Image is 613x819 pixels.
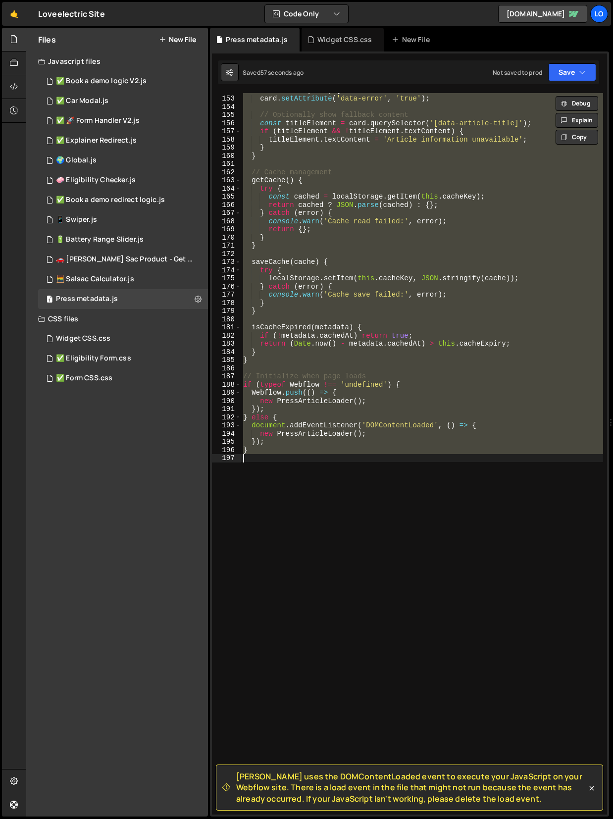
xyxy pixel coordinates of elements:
[265,5,348,23] button: Code Only
[38,71,208,91] div: 8014/46694.js
[56,116,140,125] div: ✅ 🚀 Form Handler V2.js
[38,91,208,111] div: 8014/41995.js
[212,332,241,340] div: 182
[392,35,433,45] div: New File
[212,176,241,185] div: 163
[212,225,241,234] div: 169
[212,446,241,455] div: 196
[212,307,241,315] div: 179
[212,438,241,446] div: 195
[56,235,144,244] div: 🔋 Battery Range Slider.js
[226,35,288,45] div: Press metadata.js
[493,68,542,77] div: Not saved to prod
[212,299,241,307] div: 178
[212,405,241,413] div: 191
[38,250,211,269] div: 8014/33036.js
[212,209,241,217] div: 167
[212,356,241,364] div: 185
[38,368,208,388] div: 8014/41351.css
[159,36,196,44] button: New File
[212,421,241,430] div: 193
[212,454,241,462] div: 197
[38,34,56,45] h2: Files
[212,274,241,283] div: 175
[38,349,208,368] div: 8014/41354.css
[56,354,131,363] div: ✅ Eligibility Form.css
[56,275,134,284] div: 🧮 Salsac Calculator.js
[212,152,241,160] div: 160
[38,131,208,151] div: 8014/41778.js
[212,127,241,136] div: 157
[212,389,241,397] div: 189
[56,255,193,264] div: 🚗 [PERSON_NAME] Sac Product - Get started.js
[212,340,241,348] div: 183
[38,210,208,230] div: 8014/34949.js
[212,193,241,201] div: 165
[212,323,241,332] div: 181
[212,136,241,144] div: 158
[212,242,241,250] div: 171
[38,8,105,20] div: Loveelectric Site
[317,35,372,45] div: Widget CSS.css
[212,250,241,258] div: 172
[56,295,118,304] div: Press metadata.js
[212,111,241,119] div: 155
[212,381,241,389] div: 188
[243,68,304,77] div: Saved
[38,329,208,349] div: 8014/47728.css
[590,5,608,23] a: Lo
[38,289,208,309] div: 8014/47792.js
[212,185,241,193] div: 164
[26,51,208,71] div: Javascript files
[47,296,52,304] span: 1
[212,234,241,242] div: 170
[56,77,147,86] div: ✅ Book a demo logic V2.js
[212,103,241,111] div: 154
[38,151,208,170] div: 8014/42769.js
[212,348,241,357] div: 184
[212,258,241,266] div: 173
[498,5,587,23] a: [DOMAIN_NAME]
[26,309,208,329] div: CSS files
[38,190,208,210] div: 8014/41355.js
[56,196,165,205] div: ✅ Book a demo redirect logic.js
[548,63,596,81] button: Save
[38,230,208,250] div: 8014/34824.js
[56,215,97,224] div: 📱 Swiper.js
[260,68,304,77] div: 57 seconds ago
[212,315,241,324] div: 180
[212,95,241,103] div: 153
[212,430,241,438] div: 194
[236,771,587,804] span: [PERSON_NAME] uses the DOMContentLoaded event to execute your JavaScript on your Webflow site. Th...
[38,111,208,131] div: 8014/42987.js
[556,96,598,111] button: Debug
[556,113,598,128] button: Explain
[212,119,241,128] div: 156
[212,266,241,275] div: 174
[212,291,241,299] div: 177
[56,334,110,343] div: Widget CSS.css
[212,397,241,406] div: 190
[212,168,241,177] div: 162
[56,136,137,145] div: ✅ Explainer Redirect.js
[212,217,241,226] div: 168
[212,364,241,373] div: 186
[56,97,108,105] div: ✅ Car Modal.js
[212,283,241,291] div: 176
[38,269,208,289] div: 8014/28850.js
[38,170,208,190] div: 8014/42657.js
[2,2,26,26] a: 🤙
[56,176,136,185] div: 🧼 Eligibility Checker.js
[56,156,97,165] div: 🌍 Global.js
[212,144,241,152] div: 159
[212,160,241,168] div: 161
[212,201,241,209] div: 166
[556,130,598,145] button: Copy
[56,374,112,383] div: ✅ Form CSS.css
[212,372,241,381] div: 187
[212,413,241,422] div: 192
